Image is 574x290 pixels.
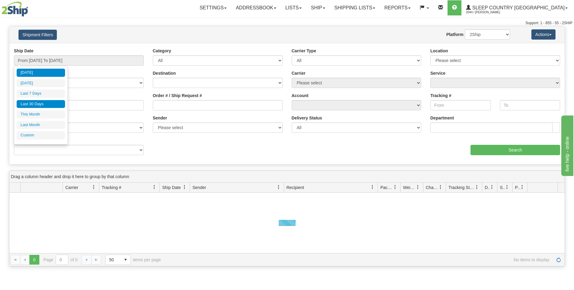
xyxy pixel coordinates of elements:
li: Last 30 Days [17,100,65,108]
span: 50 [109,257,117,263]
button: Shipment Filters [18,30,57,40]
input: From [430,100,490,110]
label: Order # / Ship Request # [153,93,202,99]
a: Charge filter column settings [435,182,446,192]
a: Recipient filter column settings [367,182,378,192]
a: Tracking # filter column settings [149,182,159,192]
a: Tracking Status filter column settings [472,182,482,192]
label: Sender [153,115,167,121]
label: Ship Date [14,48,34,54]
li: [DATE] [17,69,65,77]
label: Destination [153,70,176,76]
div: live help - online [5,4,56,11]
a: Pickup Status filter column settings [517,182,527,192]
a: Sleep Country [GEOGRAPHIC_DATA] 2044 / [PERSON_NAME] [461,0,572,15]
a: Delivery Status filter column settings [487,182,497,192]
input: To [500,100,560,110]
a: Lists [281,0,306,15]
li: This Month [17,110,65,119]
a: Shipping lists [330,0,380,15]
span: Page 0 [29,255,39,265]
li: Custom [17,131,65,139]
span: Sender [192,184,206,191]
span: select [121,255,130,265]
span: Sleep Country [GEOGRAPHIC_DATA] [471,5,565,10]
a: Reports [380,0,415,15]
span: Charge [426,184,438,191]
label: Service [430,70,445,76]
span: Carrier [65,184,78,191]
li: Last 7 Days [17,90,65,98]
label: Tracking # [430,93,451,99]
span: Weight [403,184,416,191]
label: Department [430,115,454,121]
input: Search [471,145,560,155]
label: Carrier [292,70,306,76]
li: Last Month [17,121,65,129]
label: Carrier Type [292,48,316,54]
a: Packages filter column settings [390,182,400,192]
label: Delivery Status [292,115,322,121]
span: items per page [105,255,161,265]
span: Delivery Status [485,184,490,191]
span: Tracking Status [448,184,475,191]
label: Location [430,48,448,54]
a: Carrier filter column settings [89,182,99,192]
li: [DATE] [17,79,65,87]
label: Platform [446,31,464,37]
span: Page sizes drop down [105,255,131,265]
a: Refresh [554,255,563,265]
iframe: chat widget [560,114,573,176]
span: 2044 / [PERSON_NAME] [466,9,511,15]
img: logo2044.jpg [2,2,28,17]
a: Sender filter column settings [274,182,284,192]
label: Account [292,93,309,99]
span: Packages [380,184,393,191]
div: grid grouping header [9,171,565,183]
a: Weight filter column settings [413,182,423,192]
a: Ship [306,0,330,15]
label: Category [153,48,171,54]
span: Shipment Issues [500,184,505,191]
span: No items to display [169,257,549,262]
a: Ship Date filter column settings [179,182,190,192]
button: Actions [531,29,556,40]
a: Addressbook [231,0,281,15]
span: Tracking # [102,184,121,191]
a: Settings [195,0,231,15]
div: Support: 1 - 855 - 55 - 2SHIP [2,21,572,26]
span: Page of 0 [44,255,78,265]
a: Shipment Issues filter column settings [502,182,512,192]
span: Recipient [287,184,304,191]
span: Pickup Status [515,184,520,191]
span: Ship Date [162,184,181,191]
